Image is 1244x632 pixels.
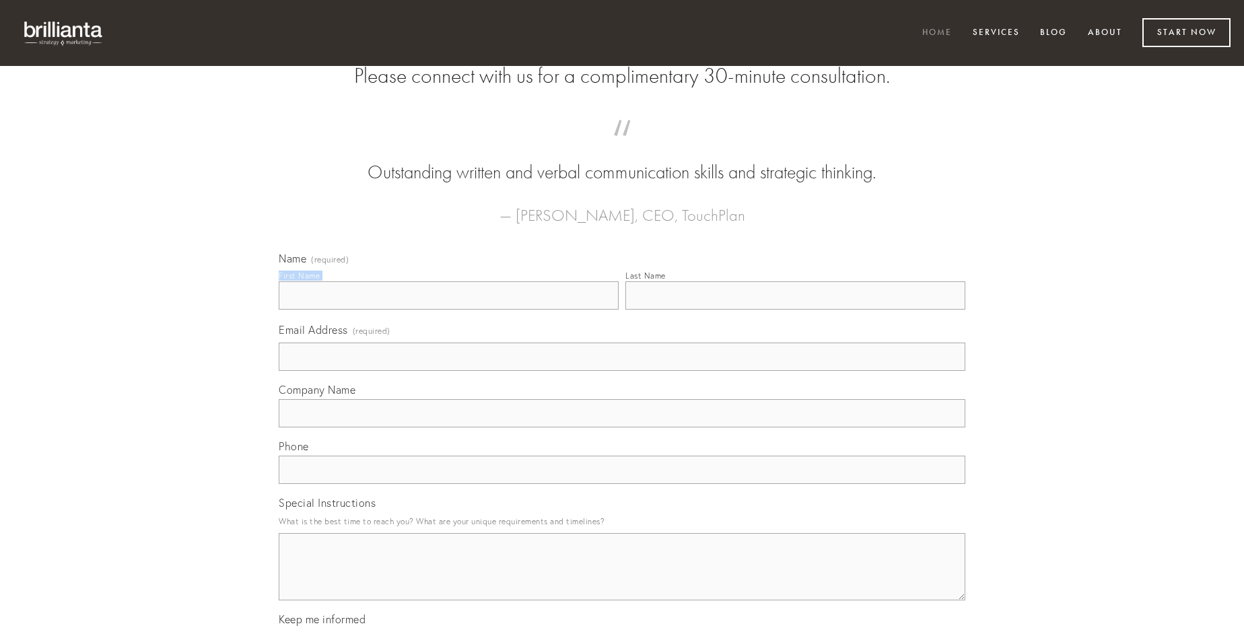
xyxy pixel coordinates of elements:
[300,133,944,186] blockquote: Outstanding written and verbal communication skills and strategic thinking.
[311,256,349,264] span: (required)
[279,252,306,265] span: Name
[300,186,944,229] figcaption: — [PERSON_NAME], CEO, TouchPlan
[279,512,965,530] p: What is the best time to reach you? What are your unique requirements and timelines?
[279,383,355,396] span: Company Name
[625,271,666,281] div: Last Name
[279,63,965,89] h2: Please connect with us for a complimentary 30-minute consultation.
[279,496,376,510] span: Special Instructions
[279,271,320,281] div: First Name
[13,13,114,52] img: brillianta - research, strategy, marketing
[964,22,1029,44] a: Services
[1142,18,1231,47] a: Start Now
[1031,22,1076,44] a: Blog
[279,323,348,337] span: Email Address
[913,22,961,44] a: Home
[353,322,390,340] span: (required)
[1079,22,1131,44] a: About
[300,133,944,160] span: “
[279,440,309,453] span: Phone
[279,612,366,626] span: Keep me informed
